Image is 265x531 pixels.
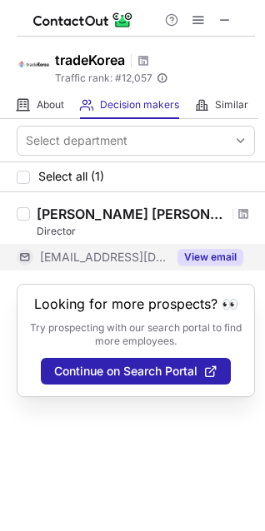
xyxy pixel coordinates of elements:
[55,50,125,70] h1: tradeKorea
[41,358,231,385] button: Continue on Search Portal
[37,98,64,112] span: About
[34,296,238,311] header: Looking for more prospects? 👀
[54,365,197,378] span: Continue on Search Portal
[33,10,133,30] img: ContactOut v5.3.10
[100,98,179,112] span: Decision makers
[40,250,167,265] span: [EMAIL_ADDRESS][DOMAIN_NAME]
[26,132,127,149] div: Select department
[29,321,242,348] p: Try prospecting with our search portal to find more employees.
[17,47,50,81] img: a3539f6bde610e33ed75f994f69f9083
[215,98,248,112] span: Similar
[37,224,255,239] div: Director
[177,249,243,265] button: Reveal Button
[37,206,227,222] div: [PERSON_NAME] [PERSON_NAME]
[55,72,152,84] span: Traffic rank: # 12,057
[38,170,104,183] span: Select all (1)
